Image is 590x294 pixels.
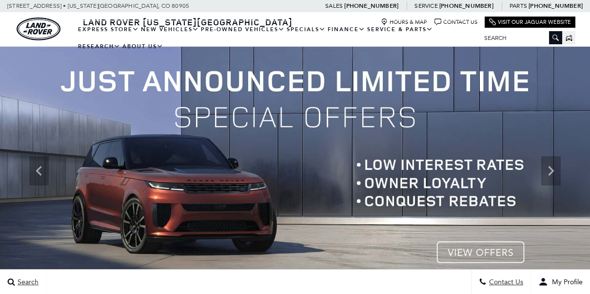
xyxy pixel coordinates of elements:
input: Search [477,32,562,44]
a: [PHONE_NUMBER] [439,2,493,10]
a: [STREET_ADDRESS] • [US_STATE][GEOGRAPHIC_DATA], CO 80905 [7,2,189,9]
span: Service [414,2,437,9]
a: Service & Parts [366,21,434,38]
span: Sales [325,2,343,9]
span: Land Rover [US_STATE][GEOGRAPHIC_DATA] [83,16,293,28]
a: EXPRESS STORE [77,21,140,38]
a: [PHONE_NUMBER] [529,2,583,10]
a: Finance [327,21,366,38]
a: land-rover [17,18,60,40]
a: New Vehicles [140,21,200,38]
nav: Main Navigation [77,21,477,55]
span: My Profile [548,278,583,286]
a: Research [77,38,121,55]
span: Contact Us [487,278,523,286]
span: Search [15,278,39,286]
img: Land Rover [17,18,60,40]
a: Land Rover [US_STATE][GEOGRAPHIC_DATA] [77,16,298,28]
a: Visit Our Jaguar Website [489,18,571,26]
a: About Us [121,38,164,55]
span: Parts [510,2,527,9]
button: user-profile-menu [531,270,590,294]
a: Hours & Map [381,18,427,26]
a: Contact Us [434,18,477,26]
a: Pre-Owned Vehicles [200,21,286,38]
a: [PHONE_NUMBER] [344,2,398,10]
a: Specials [286,21,327,38]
